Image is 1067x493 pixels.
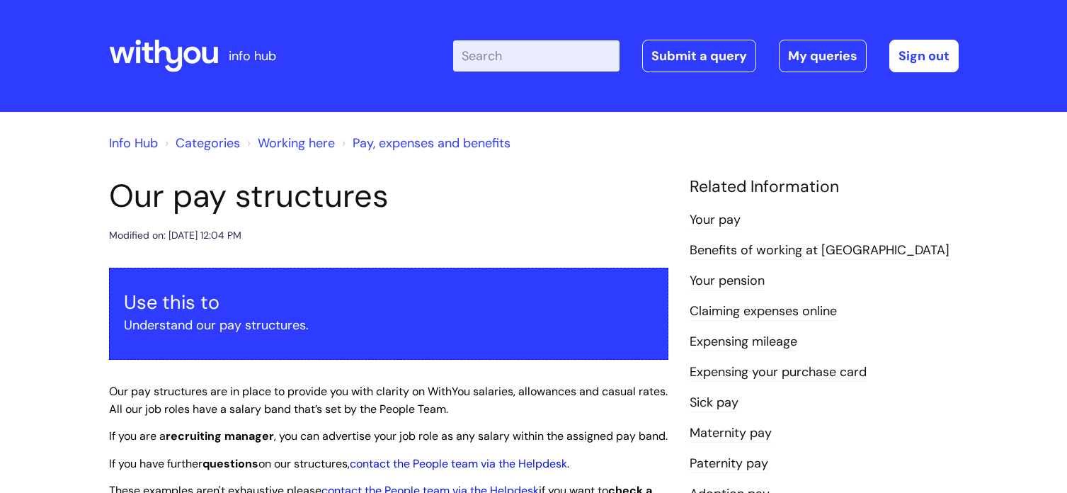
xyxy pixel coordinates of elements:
[453,40,959,72] div: | -
[161,132,240,154] li: Solution home
[690,333,797,351] a: Expensing mileage
[690,424,772,443] a: Maternity pay
[229,45,276,67] p: info hub
[166,429,274,443] strong: recruiting manager
[453,40,620,72] input: Search
[779,40,867,72] a: My queries
[642,40,756,72] a: Submit a query
[109,384,668,416] span: Our pay structures are in place to provide you with clarity on WithYou salaries, allowances and c...
[109,429,668,443] span: If you are a , you can advertise your job role as any salary within the assigned pay band.
[109,227,241,244] div: Modified on: [DATE] 12:04 PM
[350,456,567,471] a: contact the People team via the Helpdesk
[338,132,510,154] li: Pay, expenses and benefits
[690,455,768,473] a: Paternity pay
[690,302,837,321] a: Claiming expenses online
[124,291,654,314] h3: Use this to
[258,135,335,152] a: Working here
[690,363,867,382] a: Expensing your purchase card
[202,456,258,471] strong: questions
[176,135,240,152] a: Categories
[690,394,738,412] a: Sick pay
[353,135,510,152] a: Pay, expenses and benefits
[889,40,959,72] a: Sign out
[690,272,765,290] a: Your pension
[109,135,158,152] a: Info Hub
[690,211,741,229] a: Your pay
[109,177,668,215] h1: Our pay structures
[124,314,654,336] p: Understand our pay structures.
[109,456,569,471] span: If you have further on our structures, .
[244,132,335,154] li: Working here
[690,177,959,197] h4: Related Information
[690,242,949,260] a: Benefits of working at [GEOGRAPHIC_DATA]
